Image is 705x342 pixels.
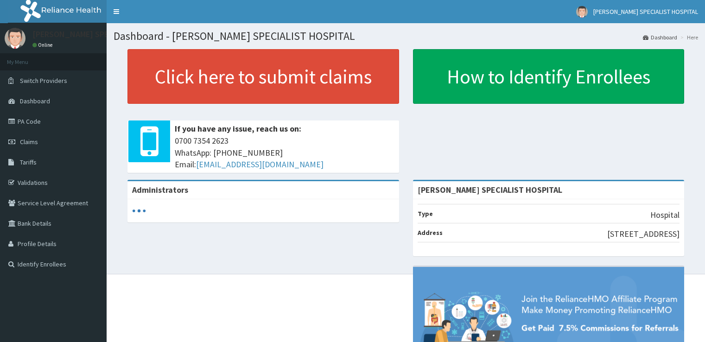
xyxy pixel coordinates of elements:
a: Online [32,42,55,48]
span: Switch Providers [20,76,67,85]
a: How to Identify Enrollees [413,49,685,104]
span: Tariffs [20,158,37,166]
p: [PERSON_NAME] SPECIALIST HOSPITAL [32,30,174,38]
b: Administrators [132,184,188,195]
span: [PERSON_NAME] SPECIALIST HOSPITAL [593,7,698,16]
p: Hospital [650,209,680,221]
b: If you have any issue, reach us on: [175,123,301,134]
h1: Dashboard - [PERSON_NAME] SPECIALIST HOSPITAL [114,30,698,42]
p: [STREET_ADDRESS] [607,228,680,240]
a: Dashboard [643,33,677,41]
a: Click here to submit claims [127,49,399,104]
a: [EMAIL_ADDRESS][DOMAIN_NAME] [196,159,324,170]
img: User Image [576,6,588,18]
li: Here [678,33,698,41]
b: Type [418,209,433,218]
span: 0700 7354 2623 WhatsApp: [PHONE_NUMBER] Email: [175,135,394,171]
span: Claims [20,138,38,146]
svg: audio-loading [132,204,146,218]
strong: [PERSON_NAME] SPECIALIST HOSPITAL [418,184,562,195]
b: Address [418,228,443,237]
span: Dashboard [20,97,50,105]
img: User Image [5,28,25,49]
